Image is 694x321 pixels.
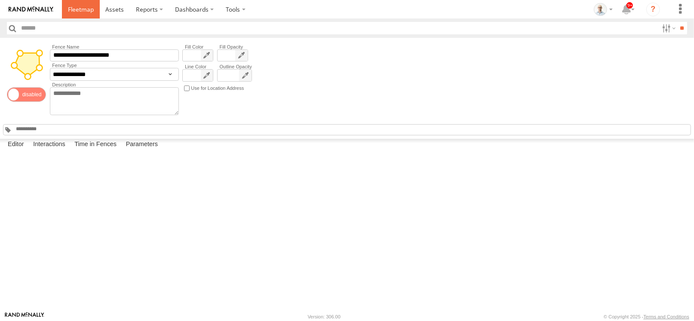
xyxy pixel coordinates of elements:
label: Fence Type [50,63,179,68]
img: rand-logo.svg [9,6,53,12]
a: Terms and Conditions [644,314,689,319]
label: Use for Location Address [191,84,244,92]
label: Line Color [182,64,213,69]
a: Visit our Website [5,312,44,321]
label: Fill Opacity [217,44,248,49]
label: Fill Color [182,44,213,49]
label: Editor [3,139,28,151]
label: Fence Name [50,44,179,49]
div: Version: 306.00 [308,314,341,319]
i: ? [646,3,660,16]
label: Outline Opacity [217,64,252,69]
div: Kurt Byers [591,3,616,16]
label: Interactions [29,139,70,151]
label: Parameters [122,139,163,151]
span: Enable/Disable Status [7,87,46,102]
label: Description [50,82,179,87]
label: Search Filter Options [659,22,677,34]
label: Time in Fences [70,139,121,151]
div: © Copyright 2025 - [604,314,689,319]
